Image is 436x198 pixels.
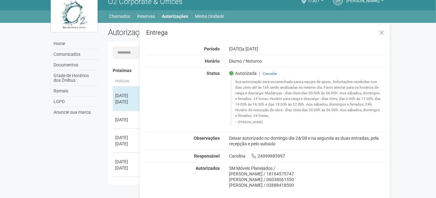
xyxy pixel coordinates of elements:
[115,134,138,141] div: [DATE]
[52,107,99,117] a: Anuncie sua marca
[52,96,99,107] a: LGPD
[207,71,220,76] strong: Status
[242,46,258,51] span: a [DATE]
[224,46,390,52] div: [DATE]
[113,68,381,73] h4: Próximas
[115,141,138,147] div: [DATE]
[229,177,385,182] div: [PERSON_NAME] / 06038061550
[235,120,382,124] footer: [PERSON_NAME]
[52,86,99,96] a: Ramais
[231,78,385,125] blockquote: Sua autorização será encaminhada para a equipe de apoio. Solicitações recebidas nos dias úteis at...
[194,136,220,141] strong: Observações
[115,165,138,171] div: [DATE]
[52,70,99,86] a: Grade de Horários dos Ônibus
[229,165,385,171] div: SM Móveis Planejados /
[52,60,99,70] a: Documentos
[115,99,138,105] div: [DATE]
[194,154,220,159] strong: Responsável
[146,29,385,36] h3: Entrega
[229,70,257,76] span: Autorizada
[224,58,390,64] div: Diurno / Noturno
[224,153,390,159] div: Carolina 24999885997
[52,49,99,60] a: Comunicados
[196,166,220,171] strong: Autorizados
[115,117,138,123] div: [DATE]
[229,171,385,177] div: [PERSON_NAME] / 18164575747
[224,135,390,147] div: Deixar autorizado no domingo dia 24/08 e na segunda as duas entradas, pela recepção e pelo subsolo
[108,28,242,37] h2: Autorizações
[229,182,385,188] div: [PERSON_NAME] / 03888418500
[162,12,188,21] a: Autorizações
[113,76,141,87] th: Período
[109,12,131,21] a: Chamados
[205,59,220,64] strong: Horário
[259,71,260,76] span: |
[52,39,99,49] a: Home
[137,12,155,21] a: Reservas
[195,12,224,21] a: Minha Unidade
[115,92,138,99] div: [DATE]
[115,159,138,165] div: [DATE]
[263,71,277,76] a: Cancelar
[204,46,220,51] strong: Período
